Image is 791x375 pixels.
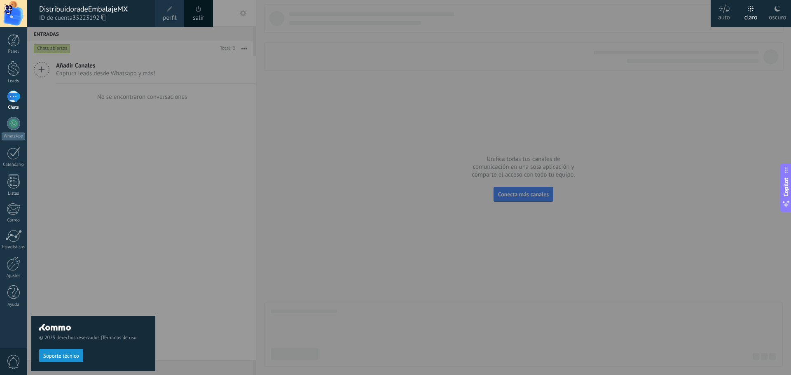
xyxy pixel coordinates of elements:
[2,105,26,110] div: Chats
[2,273,26,279] div: Ajustes
[193,14,204,23] a: salir
[718,5,730,27] div: auto
[2,218,26,223] div: Correo
[2,162,26,168] div: Calendario
[2,133,25,140] div: WhatsApp
[39,349,83,362] button: Soporte técnico
[782,177,790,196] span: Copilot
[2,191,26,196] div: Listas
[2,79,26,84] div: Leads
[39,5,147,14] div: DistribuidoradeEmbalajeMX
[2,302,26,307] div: Ayuda
[39,352,83,359] a: Soporte técnico
[163,14,176,23] span: perfil
[73,14,106,23] span: 35223192
[2,49,26,54] div: Panel
[43,353,79,359] span: Soporte técnico
[39,14,147,23] span: ID de cuenta
[769,5,786,27] div: oscuro
[102,335,136,341] a: Términos de uso
[39,335,147,341] span: © 2025 derechos reservados |
[2,245,26,250] div: Estadísticas
[744,5,758,27] div: claro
